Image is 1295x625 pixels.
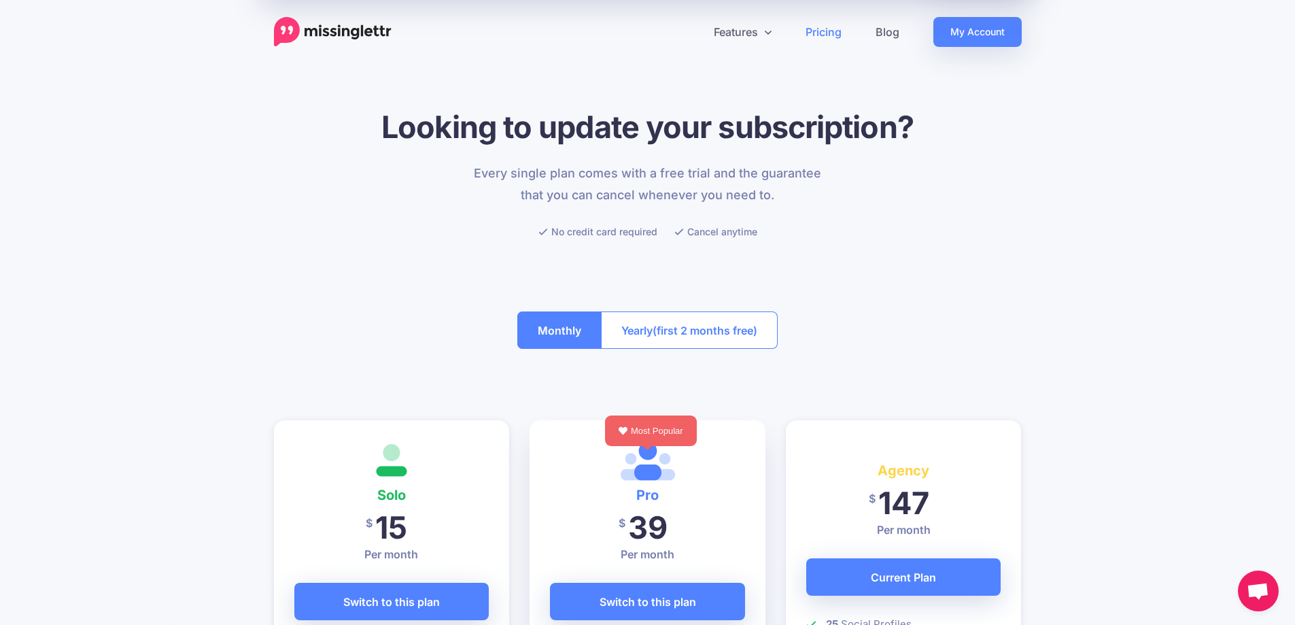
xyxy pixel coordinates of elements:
a: Pricing [789,17,859,47]
li: Cancel anytime [674,223,757,240]
div: Most Popular [605,416,697,446]
span: Switch to this plan [343,591,440,613]
h4: Pro [550,484,745,506]
p: Per month [294,546,489,562]
button: Monthly [517,311,602,349]
button: Yearly(first 2 months free) [601,311,778,349]
a: Features [697,17,789,47]
a: Blog [859,17,916,47]
p: Per month [806,522,1001,538]
span: $ [619,508,625,539]
span: Current Plan [871,567,936,588]
a: Home [274,17,392,47]
a: Current Plan [806,558,1001,596]
a: My Account [933,17,1022,47]
p: Every single plan comes with a free trial and the guarantee that you can cancel whenever you need... [466,163,829,206]
a: Open chat [1238,571,1279,611]
span: (first 2 months free) [653,320,757,341]
h4: Solo [294,484,489,506]
span: 39 [628,509,668,546]
a: Switch to this plan [550,583,745,620]
h1: Looking to update your subscription? [274,108,1022,146]
a: Switch to this plan [294,583,489,620]
span: Switch to this plan [600,591,696,613]
span: 15 [375,509,407,546]
span: $ [869,484,876,514]
h4: Agency [806,460,1001,482]
li: No credit card required [538,223,657,240]
span: $ [366,508,373,539]
span: 147 [878,484,929,522]
p: Per month [550,546,745,562]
